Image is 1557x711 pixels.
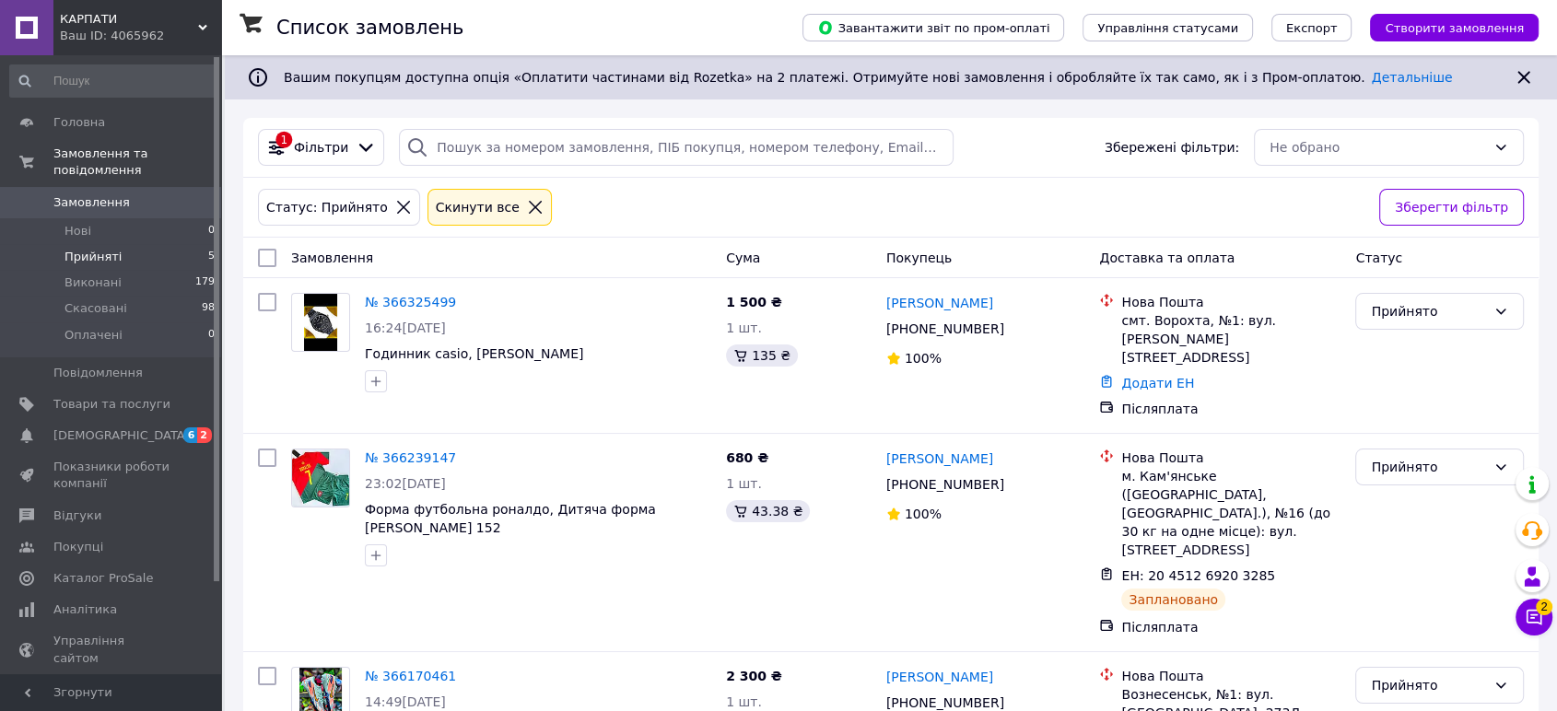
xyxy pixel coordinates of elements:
[291,449,350,507] a: Фото товару
[1379,189,1524,226] button: Зберегти фільтр
[1355,251,1402,265] span: Статус
[53,570,153,587] span: Каталог ProSale
[1395,197,1508,217] span: Зберегти фільтр
[64,274,122,291] span: Виконані
[64,223,91,239] span: Нові
[365,502,656,535] a: Форма футбольна роналдо, Дитяча форма [PERSON_NAME] 152
[1121,311,1340,367] div: смт. Ворохта, №1: вул. [PERSON_NAME][STREET_ADDRESS]
[53,633,170,666] span: Управління сайтом
[197,427,212,443] span: 2
[1121,618,1340,636] div: Післяплата
[53,146,221,179] span: Замовлення та повідомлення
[9,64,217,98] input: Пошук
[726,321,762,335] span: 1 шт.
[726,251,760,265] span: Cума
[1121,589,1225,611] div: Заплановано
[304,294,336,351] img: Фото товару
[365,669,456,683] a: № 366170461
[1121,400,1340,418] div: Післяплата
[1352,19,1539,34] a: Створити замовлення
[53,365,143,381] span: Повідомлення
[802,14,1064,41] button: Завантажити звіт по пром-оплаті
[284,70,1452,85] span: Вашим покупцям доступна опція «Оплатити частинами від Rozetka» на 2 платежі. Отримуйте нові замов...
[202,300,215,317] span: 98
[817,19,1049,36] span: Завантажити звіт по пром-оплаті
[1270,137,1486,157] div: Не обрано
[365,321,446,335] span: 16:24[DATE]
[432,197,523,217] div: Cкинути все
[291,293,350,352] a: Фото товару
[883,472,1008,497] div: [PHONE_NUMBER]
[1286,21,1338,35] span: Експорт
[1099,251,1235,265] span: Доставка та оплата
[64,249,122,265] span: Прийняті
[64,300,127,317] span: Скасовані
[1271,14,1352,41] button: Експорт
[53,427,190,444] span: [DEMOGRAPHIC_DATA]
[53,459,170,492] span: Показники роботи компанії
[294,138,348,157] span: Фільтри
[1371,457,1486,477] div: Прийнято
[886,449,993,468] a: [PERSON_NAME]
[726,500,810,522] div: 43.38 ₴
[365,295,456,309] a: № 366325499
[1121,667,1340,685] div: Нова Пошта
[53,194,130,211] span: Замовлення
[365,694,446,709] span: 14:49[DATE]
[365,346,583,361] a: Годинник casio, [PERSON_NAME]
[53,114,105,131] span: Головна
[1105,138,1239,157] span: Збережені фільтри:
[1371,301,1486,321] div: Прийнято
[726,344,798,367] div: 135 ₴
[263,197,392,217] div: Статус: Прийнято
[883,316,1008,342] div: [PHONE_NUMBER]
[53,507,101,524] span: Відгуки
[1372,70,1453,85] a: Детальніше
[365,450,456,465] a: № 366239147
[1121,568,1275,583] span: ЕН: 20 4512 6920 3285
[886,294,993,312] a: [PERSON_NAME]
[208,249,215,265] span: 5
[1083,14,1253,41] button: Управління статусами
[905,507,942,521] span: 100%
[208,327,215,344] span: 0
[53,396,170,413] span: Товари та послуги
[291,251,373,265] span: Замовлення
[195,274,215,291] span: 179
[292,449,349,507] img: Фото товару
[1370,14,1539,41] button: Створити замовлення
[726,450,768,465] span: 680 ₴
[905,351,942,366] span: 100%
[60,28,221,44] div: Ваш ID: 4065962
[365,476,446,491] span: 23:02[DATE]
[399,129,954,166] input: Пошук за номером замовлення, ПІБ покупця, номером телефону, Email, номером накладної
[208,223,215,239] span: 0
[726,476,762,491] span: 1 шт.
[1385,21,1524,35] span: Створити замовлення
[276,17,463,39] h1: Список замовлень
[1097,21,1238,35] span: Управління статусами
[886,251,952,265] span: Покупець
[726,295,782,309] span: 1 500 ₴
[1121,376,1194,390] a: Додати ЕН
[726,669,782,683] span: 2 300 ₴
[53,539,103,555] span: Покупці
[1121,449,1340,467] div: Нова Пошта
[183,427,198,443] span: 6
[886,668,993,686] a: [PERSON_NAME]
[726,694,762,709] span: 1 шт.
[60,11,198,28] span: КАРПАТИ
[1121,293,1340,311] div: Нова Пошта
[53,601,117,618] span: Аналітика
[1121,467,1340,559] div: м. Кам'янське ([GEOGRAPHIC_DATA], [GEOGRAPHIC_DATA].), №16 (до 30 кг на одне місце): вул. [STREET...
[1536,595,1552,612] span: 2
[1371,675,1486,695] div: Прийнято
[64,327,123,344] span: Оплачені
[1516,599,1552,635] button: Чат з покупцем2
